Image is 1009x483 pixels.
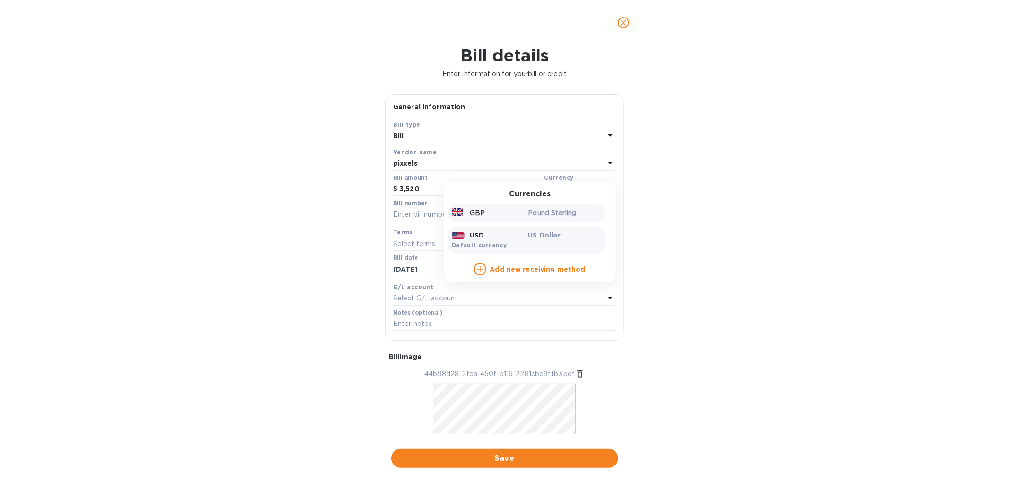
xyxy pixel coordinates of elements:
p: 44b98d28-2fda-450f-b116-2281cbe9ffb3.pdf [424,369,575,379]
button: close [612,11,635,34]
div: $ [393,182,399,196]
b: Default currency [452,242,507,249]
h3: Currencies [509,190,551,199]
p: Pound Sterling [528,208,601,218]
b: General information [393,103,465,111]
b: Add new receiving method [490,265,585,273]
img: USD [452,232,465,239]
input: Select date [393,262,483,276]
b: Currency [544,174,573,181]
label: Bill amount [393,175,427,181]
input: $ Enter bill amount [399,182,540,196]
p: Bill image [389,352,620,361]
button: Save [391,449,618,468]
p: Select G/L account [393,293,457,303]
input: Enter bill number [393,208,616,222]
p: USD [470,230,484,240]
p: Enter information for your bill or credit [8,69,1001,79]
b: pixxels [393,159,417,167]
label: Bill number [393,201,427,206]
b: Vendor name [393,149,437,156]
p: GBP [470,208,485,218]
span: Save [399,453,611,464]
p: US Dollar [528,230,601,240]
label: Bill date [393,255,418,261]
label: Notes (optional) [393,310,443,316]
input: Enter notes [393,317,616,331]
b: G/L account [393,283,433,290]
b: Terms [393,228,413,236]
h1: Bill details [8,45,1001,65]
b: Bill type [393,121,421,128]
p: Select terms [393,239,436,249]
b: Bill [393,132,404,140]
